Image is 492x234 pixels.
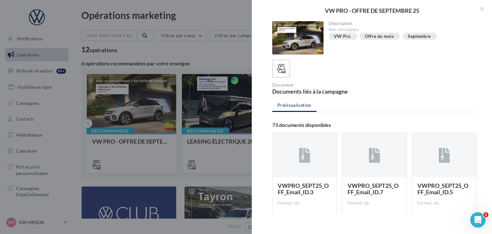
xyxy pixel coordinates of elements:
[334,34,351,39] div: VW Pro
[348,200,401,206] div: Format: zip
[329,21,472,26] div: Description
[272,83,372,87] div: Document
[483,212,488,217] span: 1
[278,200,332,206] div: Format: zip
[329,27,472,33] div: Non renseignée
[470,212,486,228] iframe: Intercom live chat
[278,182,329,196] span: VWPRO_SEPT25_OFF_Email_ID.3
[262,8,482,13] div: VW PRO - OFFRE DE SEPTEMBRE 25
[365,34,394,39] div: Offre du mois
[272,122,477,128] div: 73 documents disponibles
[348,182,398,196] span: VWPRO_SEPT25_OFF_Email_ID.7
[417,182,468,196] span: VWPRO_SEPT25_OFF_Email_ID.5
[417,200,471,206] div: Format: zip
[272,88,372,94] div: Documents liés à la campagne
[408,34,430,39] div: Septembre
